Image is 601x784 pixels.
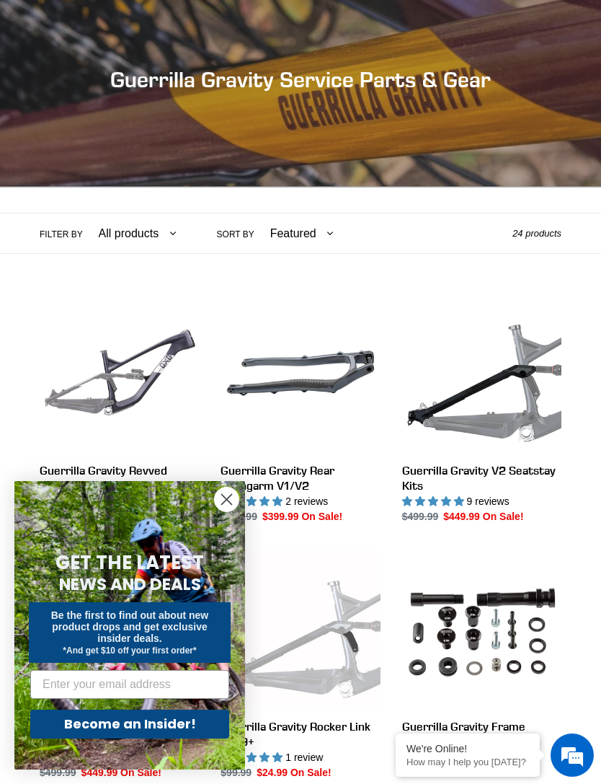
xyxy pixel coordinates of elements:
[59,573,201,596] span: NEWS AND DEALS
[512,228,561,239] span: 24 products
[217,228,254,241] label: Sort by
[110,66,491,92] span: Guerrilla Gravity Service Parts & Gear
[30,670,229,699] input: Enter your email address
[30,710,229,739] button: Become an Insider!
[406,757,529,767] p: How may I help you today?
[51,609,209,644] span: Be the first to find out about new product drops and get exclusive insider deals.
[63,646,196,656] span: *And get $10 off your first order*
[214,487,239,512] button: Close dialog
[40,228,83,241] label: Filter by
[406,743,529,754] div: We're Online!
[55,550,204,576] span: GET THE LATEST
